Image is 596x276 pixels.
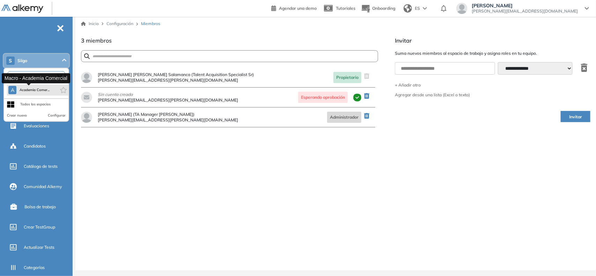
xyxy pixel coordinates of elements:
div: Widget de chat [471,196,596,276]
button: Onboarding [361,1,395,16]
span: Propietario [333,72,361,83]
span: Onboarding [372,6,395,11]
div: Macro - Academia Comercial [2,73,70,83]
a: Agendar una demo [271,3,317,12]
span: Sin cuenta creada [98,92,238,97]
img: Logo [1,5,43,13]
span: Esperando aprobación [298,92,348,103]
span: Invitar [569,114,582,120]
a: Inicio [81,21,99,27]
span: Bolsa de trabajo [24,204,56,210]
span: [PERSON_NAME] (TA Manager [PERSON_NAME]) [98,112,238,117]
span: Invitar [395,36,590,45]
span: [PERSON_NAME] [472,3,578,8]
span: [PERSON_NAME][EMAIL_ADDRESS][PERSON_NAME][DOMAIN_NAME] [98,78,254,82]
button: + Añadir otro [395,83,590,87]
span: Miembros [141,21,160,27]
span: Academia Comer... [19,87,50,93]
span: Suma nuevos miembros al espacio de trabajo y asigna roles en tu equipo. [395,50,590,57]
button: Invitar [561,111,590,122]
iframe: Chat Widget [471,196,596,276]
span: [PERSON_NAME][EMAIL_ADDRESS][PERSON_NAME][DOMAIN_NAME] [98,118,238,122]
button: Crear nuevo [7,113,27,118]
span: S [9,58,12,64]
img: world [404,4,412,13]
span: Tutoriales [336,6,355,11]
span: Agendar una demo [279,6,317,11]
span: Comunidad Alkemy [24,184,62,190]
span: Evaluaciones [24,123,49,129]
span: Administrador [327,112,361,123]
span: miembros [86,37,112,44]
div: Agregar desde una lista (Excel o texto) [395,93,470,97]
div: Todos los espacios [20,102,51,107]
button: Configurar [48,113,66,118]
span: [PERSON_NAME][EMAIL_ADDRESS][DOMAIN_NAME] [472,8,578,14]
span: Candidatos [24,143,46,149]
span: 3 [81,37,84,44]
span: ES [415,5,420,12]
span: A [11,87,14,93]
span: [PERSON_NAME] [PERSON_NAME] Salamanca (Talent Acquisition Specialist Sr) [98,73,254,77]
span: Catálogo de tests [24,163,58,170]
span: Categorías [24,264,45,271]
span: Configuración [106,21,133,26]
img: arrow [423,7,427,10]
span: Actualizar Tests [24,244,54,251]
span: Crear TestGroup [24,224,55,230]
span: [PERSON_NAME][EMAIL_ADDRESS][PERSON_NAME][DOMAIN_NAME] [98,98,238,102]
span: Siigo [17,58,27,64]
